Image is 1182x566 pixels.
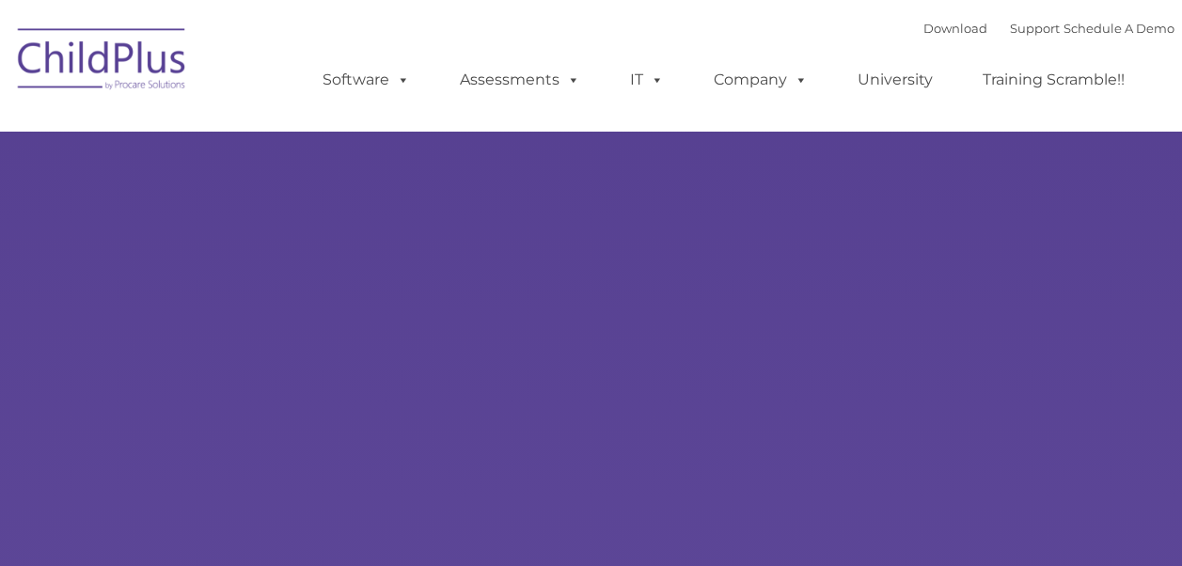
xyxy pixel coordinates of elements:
[923,21,1174,36] font: |
[441,61,599,99] a: Assessments
[8,15,197,109] img: ChildPlus by Procare Solutions
[839,61,952,99] a: University
[964,61,1143,99] a: Training Scramble!!
[1064,21,1174,36] a: Schedule A Demo
[304,61,429,99] a: Software
[611,61,683,99] a: IT
[923,21,987,36] a: Download
[695,61,827,99] a: Company
[1010,21,1060,36] a: Support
